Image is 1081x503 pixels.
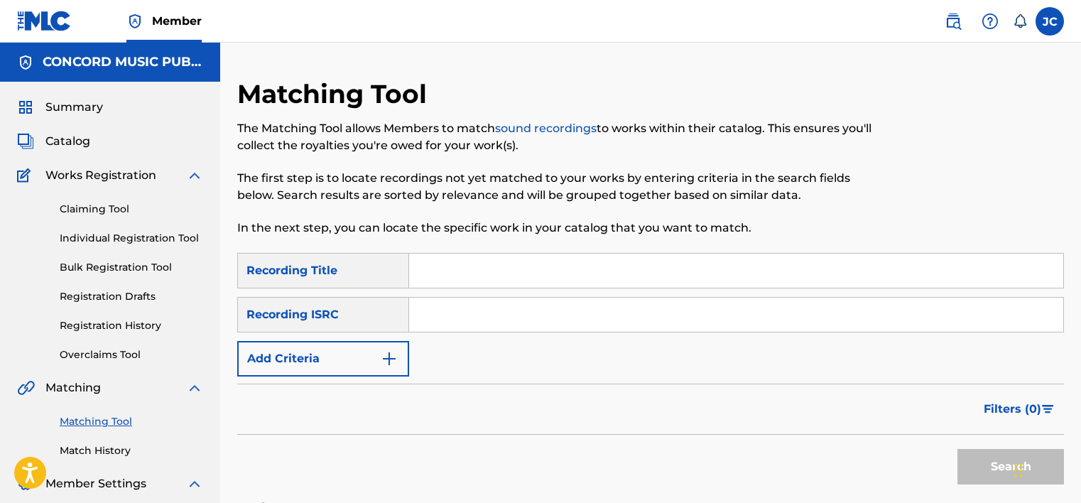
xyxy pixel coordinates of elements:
a: Overclaims Tool [60,347,203,362]
img: expand [186,379,203,396]
img: Accounts [17,54,34,71]
p: The first step is to locate recordings not yet matched to your works by entering criteria in the ... [237,170,874,204]
img: 9d2ae6d4665cec9f34b9.svg [381,350,398,367]
a: sound recordings [495,121,597,135]
h5: CONCORD MUSIC PUBLISHING LLC [43,54,203,70]
a: CatalogCatalog [17,133,90,150]
span: Summary [45,99,103,116]
div: User Menu [1036,7,1064,36]
span: Catalog [45,133,90,150]
p: In the next step, you can locate the specific work in your catalog that you want to match. [237,220,874,237]
img: expand [186,167,203,184]
img: Summary [17,99,34,116]
img: Member Settings [17,475,34,492]
div: Drag [1014,449,1023,492]
img: expand [186,475,203,492]
a: SummarySummary [17,99,103,116]
a: Claiming Tool [60,202,203,217]
span: Works Registration [45,167,156,184]
a: Public Search [939,7,967,36]
div: Help [976,7,1004,36]
a: Registration History [60,318,203,333]
iframe: Chat Widget [1010,435,1081,503]
button: Filters (0) [975,391,1064,427]
button: Add Criteria [237,341,409,377]
p: The Matching Tool allows Members to match to works within their catalog. This ensures you'll coll... [237,120,874,154]
a: Match History [60,443,203,458]
div: Notifications [1013,14,1027,28]
form: Search Form [237,253,1064,492]
span: Member [152,13,202,29]
a: Bulk Registration Tool [60,260,203,275]
img: MLC Logo [17,11,72,31]
span: Matching [45,379,101,396]
img: help [982,13,999,30]
img: Top Rightsholder [126,13,143,30]
a: Registration Drafts [60,289,203,304]
span: Filters ( 0 ) [984,401,1041,418]
a: Matching Tool [60,414,203,429]
a: Individual Registration Tool [60,231,203,246]
img: Matching [17,379,35,396]
img: Works Registration [17,167,36,184]
iframe: Resource Center [1041,310,1081,425]
img: Catalog [17,133,34,150]
span: Member Settings [45,475,146,492]
h2: Matching Tool [237,78,434,110]
img: search [945,13,962,30]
